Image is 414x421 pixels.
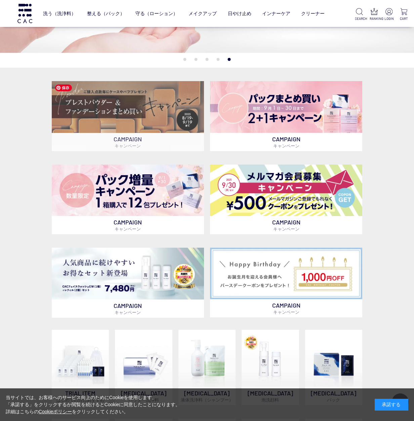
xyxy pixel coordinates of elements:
[210,81,362,133] img: パックキャンペーン2+1
[370,8,379,21] a: RANKING
[210,165,362,216] img: メルマガ会員募集
[52,300,204,318] p: CAMPAIGN
[52,330,109,405] a: トライアルセット TRIAL ITEMはじめての方におすすめ
[305,387,362,405] p: [MEDICAL_DATA]
[178,330,236,405] a: [MEDICAL_DATA]液体洗浄料（シャンプー）
[52,387,109,405] p: TRIAL ITEM
[217,58,220,61] button: 4 of 5
[273,143,299,148] span: キャンペーン
[242,330,299,387] img: 泡洗顔料
[115,226,141,232] span: キャンペーン
[52,330,109,387] img: トライアルセット
[87,5,125,22] a: 整える（パック）
[52,165,204,216] img: パック増量キャンペーン
[195,58,198,61] button: 2 of 5
[355,16,364,21] p: SEARCH
[228,58,231,61] button: 5 of 5
[370,16,379,21] p: RANKING
[384,16,394,21] p: LOGIN
[305,330,362,405] a: [MEDICAL_DATA]パック
[242,330,299,405] a: 泡洗顔料 [MEDICAL_DATA]泡洗顔料
[273,309,299,315] span: キャンペーン
[301,5,325,22] a: クリーナー
[16,4,33,23] img: logo
[39,409,72,414] a: Cookieポリシー
[115,330,172,405] a: [MEDICAL_DATA]パウダー洗浄料
[375,399,408,411] div: 承諾する
[55,84,72,91] span: 保存
[52,133,204,151] p: CAMPAIGN
[52,248,204,300] img: フェイスウォッシュ＋レフィル2個セット
[210,133,362,151] p: CAMPAIGN
[206,58,209,61] button: 3 of 5
[210,299,362,317] p: CAMPAIGN
[242,387,299,405] p: [MEDICAL_DATA]
[355,8,364,21] a: SEARCH
[384,8,394,21] a: LOGIN
[135,5,178,22] a: 守る（ローション）
[43,5,76,22] a: 洗う（洗浄料）
[189,5,217,22] a: メイクアップ
[399,8,409,21] a: CART
[52,81,204,133] img: ベースメイクキャンペーン
[115,143,141,148] span: キャンペーン
[52,81,204,151] a: ベースメイクキャンペーン ベースメイクキャンペーン CAMPAIGNキャンペーン
[262,5,290,22] a: インナーケア
[210,248,362,299] img: バースデークーポン
[273,226,299,232] span: キャンペーン
[210,216,362,234] p: CAMPAIGN
[399,16,409,21] p: CART
[228,5,251,22] a: 日やけ止め
[183,58,187,61] button: 1 of 5
[52,248,204,318] a: フェイスウォッシュ＋レフィル2個セット フェイスウォッシュ＋レフィル2個セット CAMPAIGNキャンペーン
[115,387,172,405] p: [MEDICAL_DATA]
[210,81,362,151] a: パックキャンペーン2+1 パックキャンペーン2+1 CAMPAIGNキャンペーン
[178,387,236,405] p: [MEDICAL_DATA]
[115,310,141,315] span: キャンペーン
[210,165,362,235] a: メルマガ会員募集 メルマガ会員募集 CAMPAIGNキャンペーン
[210,248,362,317] a: バースデークーポン バースデークーポン CAMPAIGNキャンペーン
[52,165,204,235] a: パック増量キャンペーン パック増量キャンペーン CAMPAIGNキャンペーン
[6,394,180,415] div: 当サイトでは、お客様へのサービス向上のためにCookieを使用します。 「承諾する」をクリックするか閲覧を続けるとCookieに同意したことになります。 詳細はこちらの をクリックしてください。
[52,216,204,234] p: CAMPAIGN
